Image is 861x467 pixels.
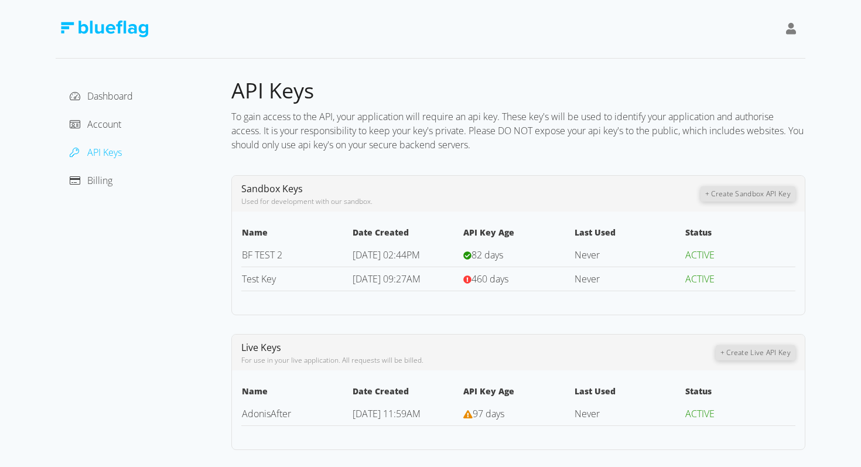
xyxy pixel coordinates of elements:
a: AdonisAfter [242,407,291,420]
span: Account [87,118,121,131]
div: To gain access to the API, your application will require an api key. These key's will be used to ... [231,105,805,156]
div: Used for development with our sandbox. [241,196,701,207]
button: + Create Sandbox API Key [701,186,795,202]
span: 97 days [473,407,504,420]
span: [DATE] 02:44PM [353,248,420,261]
th: API Key Age [463,384,573,402]
a: Dashboard [70,90,133,103]
a: Test Key [242,272,276,285]
th: Last Used [574,384,685,402]
span: ACTIVE [685,407,715,420]
span: Sandbox Keys [241,182,303,195]
span: 82 days [471,248,503,261]
button: + Create Live API Key [716,345,795,360]
span: [DATE] 09:27AM [353,272,421,285]
span: ACTIVE [685,248,715,261]
span: Never [575,407,600,420]
th: Name [241,226,352,243]
a: BF TEST 2 [242,248,282,261]
th: Name [241,384,352,402]
th: Status [685,226,795,243]
a: Account [70,118,121,131]
span: Dashboard [87,90,133,103]
span: ACTIVE [685,272,715,285]
a: API Keys [70,146,122,159]
span: Billing [87,174,112,187]
span: Live Keys [241,341,281,354]
span: API Keys [87,146,122,159]
th: Status [685,384,795,402]
th: Date Created [352,384,463,402]
th: API Key Age [463,226,573,243]
th: Date Created [352,226,463,243]
span: [DATE] 11:59AM [353,407,421,420]
span: API Keys [231,76,314,105]
div: For use in your live application. All requests will be billed. [241,355,716,366]
th: Last Used [574,226,685,243]
img: Blue Flag Logo [60,21,148,38]
span: Never [575,272,600,285]
span: Never [575,248,600,261]
a: Billing [70,174,112,187]
span: 460 days [471,272,508,285]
